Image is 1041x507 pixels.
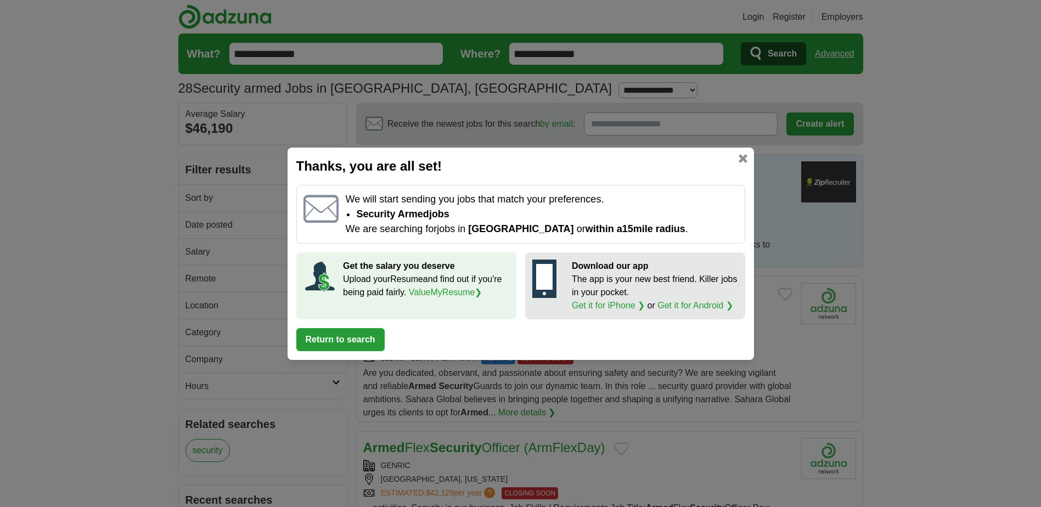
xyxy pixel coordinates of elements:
[572,260,738,273] p: Download our app
[345,222,738,236] p: We are searching for jobs in or .
[356,207,738,222] li: Security armed jobs
[572,273,738,312] p: The app is your new best friend. Killer jobs in your pocket. or
[343,273,509,299] p: Upload your Resume and find out if you're being paid fairly.
[409,288,482,297] a: ValueMyResume❯
[572,301,645,310] a: Get it for iPhone ❯
[345,192,738,207] p: We will start sending you jobs that match your preferences.
[296,328,385,351] button: Return to search
[296,156,745,176] h2: Thanks, you are all set!
[586,223,685,234] span: within a 15 mile radius
[343,260,509,273] p: Get the salary you deserve
[468,223,573,234] span: [GEOGRAPHIC_DATA]
[657,301,733,310] a: Get it for Android ❯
